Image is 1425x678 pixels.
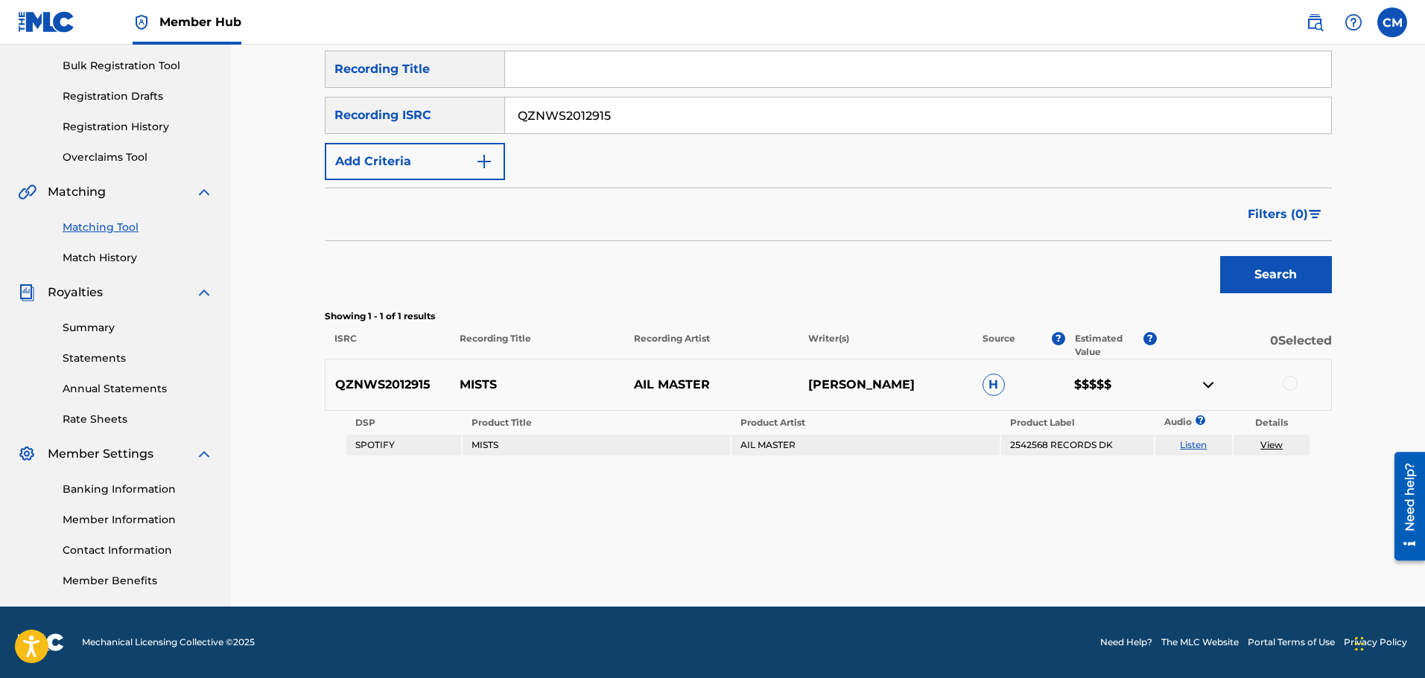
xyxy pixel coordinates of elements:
p: $$$$$ [1064,376,1157,394]
a: The MLC Website [1161,636,1239,649]
td: AIL MASTER [731,435,999,455]
a: Rate Sheets [63,412,213,427]
a: Bulk Registration Tool [63,58,213,74]
span: ? [1143,332,1157,345]
a: Privacy Policy [1344,636,1407,649]
span: Matching [48,183,106,201]
span: Filters ( 0 ) [1248,205,1308,223]
span: Royalties [48,284,103,301]
span: H [983,374,1005,396]
a: Contact Information [63,543,213,558]
a: Need Help? [1100,636,1152,649]
button: Search [1220,256,1332,293]
button: Filters (0) [1239,196,1332,233]
img: Top Rightsholder [133,13,150,31]
a: Match History [63,250,213,266]
form: Search Form [325,51,1332,301]
img: logo [18,633,64,651]
td: 2542568 RECORDS DK [1001,435,1154,455]
p: ISRC [325,332,450,359]
a: Registration Drafts [63,89,213,104]
span: Member Settings [48,445,153,463]
p: AIL MASTER [624,376,799,394]
img: expand [195,183,213,201]
span: Mechanical Licensing Collective © 2025 [82,636,255,649]
a: Listen [1180,439,1207,450]
th: DSP [346,412,461,433]
div: Help [1339,7,1368,37]
th: Product Label [1001,412,1154,433]
img: MLC Logo [18,11,75,33]
td: MISTS [463,435,730,455]
img: 9d2ae6d4665cec9f34b9.svg [475,153,493,170]
th: Product Title [463,412,730,433]
img: filter [1309,210,1321,219]
span: Member Hub [159,13,241,31]
p: Source [983,332,1015,359]
img: Matching [18,183,37,201]
a: Overclaims Tool [63,150,213,165]
img: contract [1199,376,1217,394]
a: Matching Tool [63,220,213,235]
p: Writer(s) [799,332,973,359]
p: QZNWS2012915 [326,376,451,394]
p: Recording Title [449,332,623,359]
img: expand [195,284,213,301]
td: SPOTIFY [346,435,461,455]
a: Member Benefits [63,573,213,589]
img: help [1345,13,1362,31]
div: User Menu [1377,7,1407,37]
div: Drag [1355,621,1364,666]
iframe: Chat Widget [1351,607,1425,678]
p: 0 Selected [1157,332,1331,359]
img: search [1306,13,1324,31]
th: Product Artist [731,412,999,433]
th: Details [1234,412,1310,433]
button: Add Criteria [325,143,505,180]
a: Statements [63,351,213,366]
a: View [1260,439,1283,450]
a: Banking Information [63,482,213,497]
a: Member Information [63,512,213,528]
iframe: Resource Center [1383,446,1425,566]
a: Portal Terms of Use [1248,636,1335,649]
span: ? [1052,332,1065,345]
p: Audio [1155,415,1173,429]
a: Public Search [1300,7,1330,37]
p: Recording Artist [624,332,799,359]
p: MISTS [450,376,624,394]
a: Annual Statements [63,381,213,397]
img: Royalties [18,284,36,301]
img: expand [195,445,213,463]
a: Registration History [63,119,213,135]
p: Showing 1 - 1 of 1 results [325,310,1332,323]
p: [PERSON_NAME] [799,376,973,394]
img: Member Settings [18,445,36,463]
p: Estimated Value [1075,332,1143,359]
a: Summary [63,320,213,336]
